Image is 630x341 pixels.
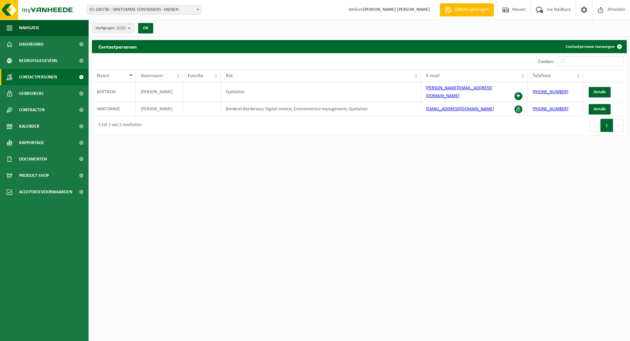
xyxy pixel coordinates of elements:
[19,118,39,135] span: Kalender
[19,53,57,69] span: Bedrijfsgegevens
[136,82,183,102] td: [PERSON_NAME]
[95,119,141,131] div: 1 tot 2 van 2 resultaten
[221,102,421,116] td: Borderel-Bordereau; Digital Invoice; Environmental management; Quotation
[92,40,143,53] h2: Contactpersonen
[116,26,125,30] count: (2/2)
[87,5,201,14] span: 01-100736 - VANTOMME CONTAINERS - MENEN
[95,23,125,33] span: Vestigingen
[589,104,611,115] a: Details
[97,73,110,78] span: Naam
[19,102,45,118] span: Contracten
[19,184,72,200] span: Acceptatievoorwaarden
[426,107,494,112] a: [EMAIL_ADDRESS][DOMAIN_NAME]
[92,102,136,116] td: VANTOMME
[560,40,626,53] a: Contactpersoon toevoegen
[19,20,39,36] span: Navigatie
[426,86,492,98] a: [PERSON_NAME][EMAIL_ADDRESS][DOMAIN_NAME]
[221,82,421,102] td: Quotation
[92,23,134,33] button: Vestigingen(2/2)
[440,3,494,16] a: Offerte aanvragen
[426,73,440,78] span: E-mail
[533,90,568,95] a: [PHONE_NUMBER]
[87,5,201,15] span: 01-100736 - VANTOMME CONTAINERS - MENEN
[533,73,551,78] span: Telefoon
[594,90,606,94] span: Details
[590,119,600,132] button: Previous
[19,135,44,151] span: Rapportage
[538,59,554,64] label: Zoeken:
[19,69,57,85] span: Contactpersonen
[19,36,44,53] span: Dashboard
[226,73,233,78] span: Rol
[92,82,136,102] td: BERTREM
[141,73,163,78] span: Voornaam
[19,85,44,102] span: Gebruikers
[533,107,568,112] a: [PHONE_NUMBER]
[19,167,49,184] span: Product Shop
[589,87,611,97] a: Details
[188,73,203,78] span: Functie
[138,23,153,33] button: OK
[136,102,183,116] td: [PERSON_NAME]
[363,7,430,12] strong: [PERSON_NAME] [PERSON_NAME]
[453,7,491,13] span: Offerte aanvragen
[594,107,606,111] span: Details
[19,151,47,167] span: Documenten
[600,119,613,132] button: 1
[613,119,623,132] button: Next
